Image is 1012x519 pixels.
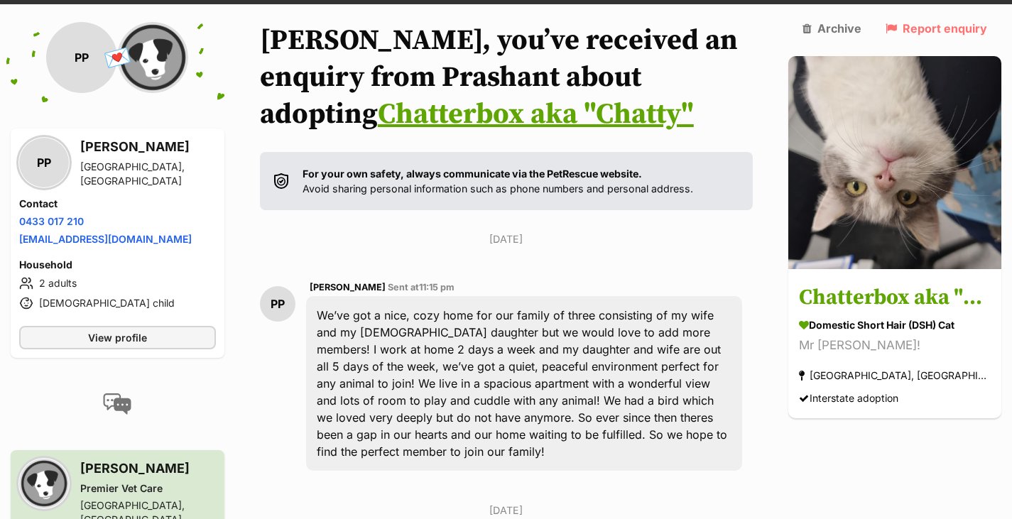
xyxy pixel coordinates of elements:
[19,233,192,245] a: [EMAIL_ADDRESS][DOMAIN_NAME]
[80,137,216,157] h3: [PERSON_NAME]
[303,168,642,180] strong: For your own safety, always communicate via the PetRescue website.
[102,43,134,73] span: 💌
[19,138,69,187] div: PP
[19,326,216,349] a: View profile
[799,337,991,356] div: Mr [PERSON_NAME]!
[388,282,455,293] span: Sent at
[46,22,117,93] div: PP
[419,282,455,293] span: 11:15 pm
[19,275,216,292] li: 2 adults
[19,197,216,211] h4: Contact
[802,22,861,35] a: Archive
[80,481,216,496] div: Premier Vet Care
[788,272,1001,419] a: Chatterbox aka "Chatty" Domestic Short Hair (DSH) Cat Mr [PERSON_NAME]! [GEOGRAPHIC_DATA], [GEOGR...
[19,215,84,227] a: 0433 017 210
[103,393,131,415] img: conversation-icon-4a6f8262b818ee0b60e3300018af0b2d0b884aa5de6e9bcb8d3d4eeb1a70a7c4.svg
[886,22,987,35] a: Report enquiry
[260,503,753,518] p: [DATE]
[19,295,216,312] li: [DEMOGRAPHIC_DATA] child
[799,318,991,333] div: Domestic Short Hair (DSH) Cat
[378,97,694,132] a: Chatterbox aka "Chatty"
[117,22,188,93] img: Premier Vet Care profile pic
[303,166,693,197] p: Avoid sharing personal information such as phone numbers and personal address.
[799,389,898,408] div: Interstate adoption
[88,330,147,345] span: View profile
[260,231,753,246] p: [DATE]
[19,258,216,272] h4: Household
[80,459,216,479] h3: [PERSON_NAME]
[80,160,216,188] div: [GEOGRAPHIC_DATA], [GEOGRAPHIC_DATA]
[19,459,69,508] img: Premier Vet Care profile pic
[260,286,295,322] div: PP
[788,56,1001,269] img: Chatterbox aka "Chatty"
[306,296,742,471] div: We’ve got a nice, cozy home for our family of three consisting of my wife and my [DEMOGRAPHIC_DAT...
[799,283,991,315] h3: Chatterbox aka "Chatty"
[799,366,991,386] div: [GEOGRAPHIC_DATA], [GEOGRAPHIC_DATA]
[260,22,753,133] h1: [PERSON_NAME], you’ve received an enquiry from Prashant about adopting
[310,282,386,293] span: [PERSON_NAME]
